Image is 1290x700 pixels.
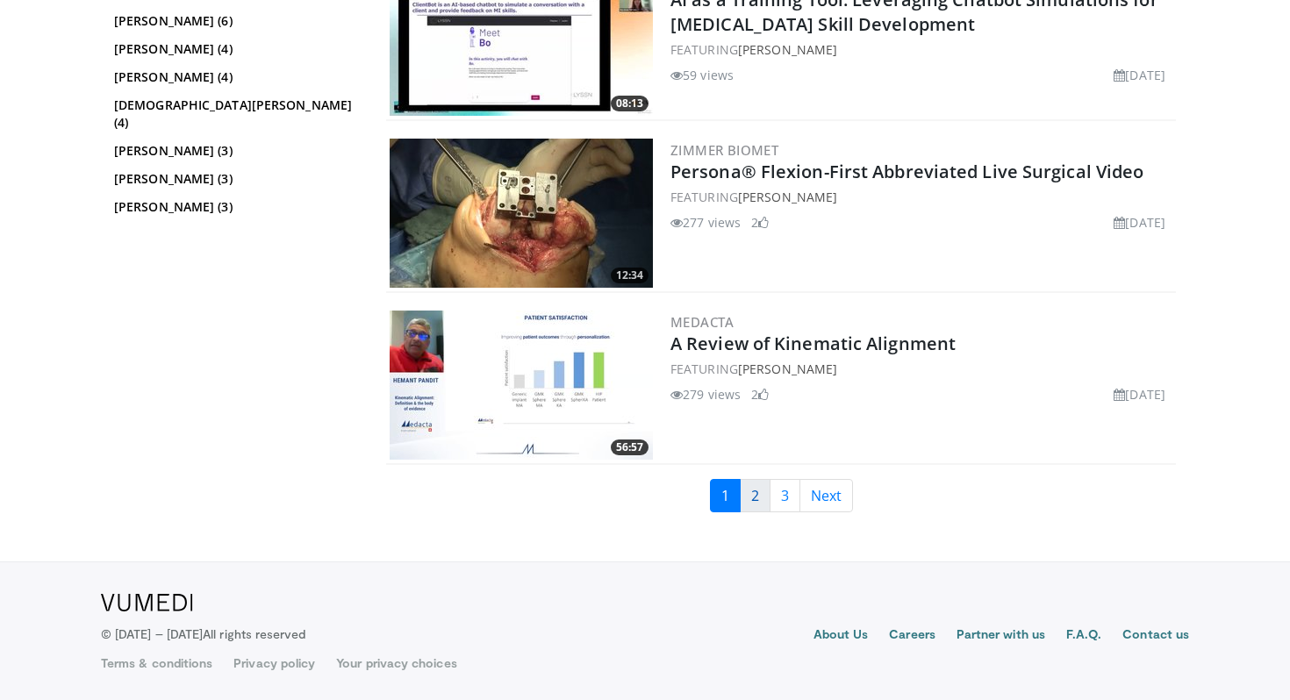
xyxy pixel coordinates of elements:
[203,626,305,641] span: All rights reserved
[670,213,741,232] li: 277 views
[114,170,355,188] a: [PERSON_NAME] (3)
[1114,213,1165,232] li: [DATE]
[670,160,1143,183] a: Persona® Flexion-First Abbreviated Live Surgical Video
[390,139,653,288] a: 12:34
[813,625,869,646] a: About Us
[1122,625,1189,646] a: Contact us
[1114,385,1165,404] li: [DATE]
[390,139,653,288] img: 8be31d0a-aefb-43ce-896b-9624d131855c.300x170_q85_crop-smart_upscale.jpg
[670,40,1172,59] div: FEATURING
[101,625,306,643] p: © [DATE] – [DATE]
[670,313,735,331] a: Medacta
[114,142,355,160] a: [PERSON_NAME] (3)
[114,68,355,86] a: [PERSON_NAME] (4)
[751,213,769,232] li: 2
[336,654,456,672] a: Your privacy choices
[390,311,653,460] a: 56:57
[670,188,1172,206] div: FEATURING
[740,479,770,512] a: 2
[114,96,355,132] a: [DEMOGRAPHIC_DATA][PERSON_NAME] (4)
[1066,625,1101,646] a: F.A.Q.
[114,12,355,30] a: [PERSON_NAME] (6)
[233,654,315,672] a: Privacy policy
[390,311,653,460] img: f98fa1a1-3411-4bfe-8299-79a530ffd7ff.300x170_q85_crop-smart_upscale.jpg
[611,268,649,283] span: 12:34
[101,594,193,611] img: VuMedi Logo
[770,479,800,512] a: 3
[670,66,734,84] li: 59 views
[1114,66,1165,84] li: [DATE]
[670,385,741,404] li: 279 views
[738,41,837,58] a: [PERSON_NAME]
[114,198,355,216] a: [PERSON_NAME] (3)
[670,141,778,159] a: Zimmer Biomet
[738,189,837,205] a: [PERSON_NAME]
[738,361,837,377] a: [PERSON_NAME]
[710,479,741,512] a: 1
[957,625,1045,646] a: Partner with us
[799,479,853,512] a: Next
[611,96,649,111] span: 08:13
[670,360,1172,378] div: FEATURING
[114,40,355,58] a: [PERSON_NAME] (4)
[889,625,935,646] a: Careers
[101,654,212,672] a: Terms & conditions
[611,439,649,455] span: 56:57
[386,479,1176,512] nav: Search results pages
[670,332,956,355] a: A Review of Kinematic Alignment
[751,385,769,404] li: 2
